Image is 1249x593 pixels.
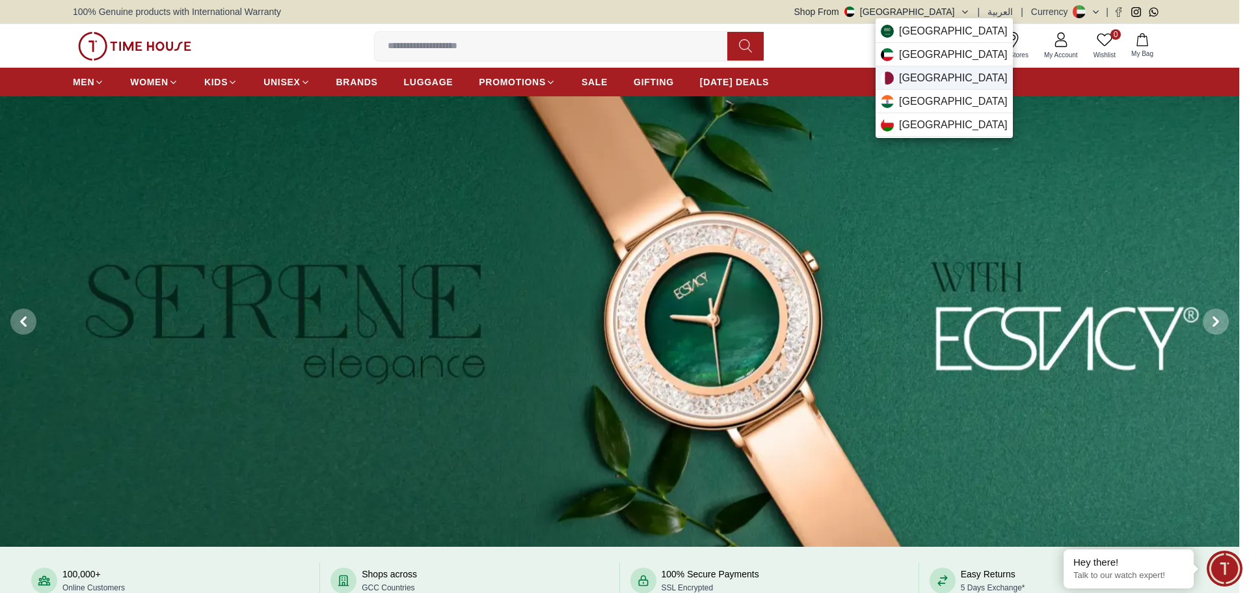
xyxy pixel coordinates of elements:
[1207,551,1242,586] div: Chat Widget
[899,70,1008,86] span: [GEOGRAPHIC_DATA]
[881,118,894,131] img: Oman
[881,72,894,85] img: Qatar
[899,47,1008,62] span: [GEOGRAPHIC_DATA]
[899,23,1008,39] span: [GEOGRAPHIC_DATA]
[899,117,1008,133] span: [GEOGRAPHIC_DATA]
[899,94,1008,109] span: [GEOGRAPHIC_DATA]
[1073,570,1184,581] p: Talk to our watch expert!
[881,48,894,61] img: Kuwait
[1073,556,1184,569] div: Hey there!
[881,25,894,38] img: Saudi Arabia
[881,95,894,108] img: India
